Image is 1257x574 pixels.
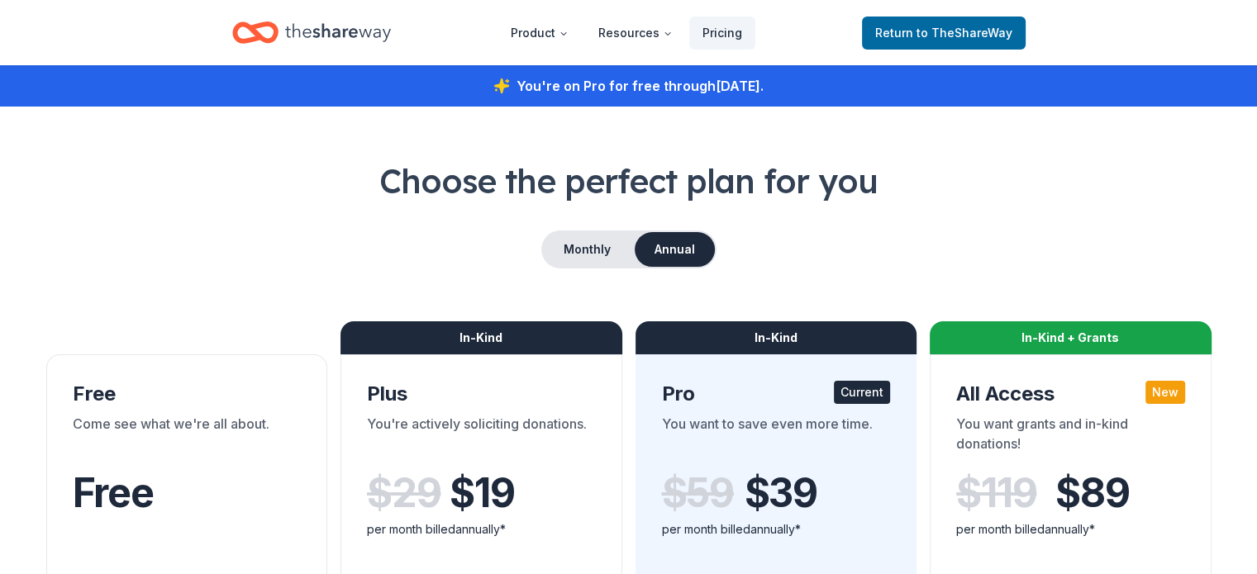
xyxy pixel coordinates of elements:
a: Returnto TheShareWay [862,17,1026,50]
nav: Main [498,13,755,52]
div: per month billed annually* [956,519,1185,539]
button: Monthly [543,232,631,267]
div: You're actively soliciting donations. [367,414,596,460]
span: $ 39 [745,470,817,516]
button: Annual [635,232,715,267]
h1: Choose the perfect plan for you [40,158,1217,204]
div: In-Kind [636,321,917,354]
div: Come see what we're all about. [73,414,302,460]
span: Return [875,23,1012,43]
a: Home [232,13,391,52]
div: In-Kind + Grants [930,321,1212,354]
span: $ 19 [450,470,514,516]
div: Plus [367,381,596,407]
div: New [1145,381,1185,404]
span: Free [73,468,154,517]
div: Pro [662,381,891,407]
div: per month billed annually* [662,519,891,539]
button: Product [498,17,582,50]
div: Current [834,381,890,404]
a: Pricing [689,17,755,50]
div: You want to save even more time. [662,414,891,460]
div: You want grants and in-kind donations! [956,414,1185,460]
div: Free [73,381,302,407]
span: to TheShareWay [917,26,1012,40]
button: Resources [585,17,686,50]
div: In-Kind [340,321,622,354]
span: $ 89 [1055,470,1129,516]
div: All Access [956,381,1185,407]
div: per month billed annually* [367,519,596,539]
